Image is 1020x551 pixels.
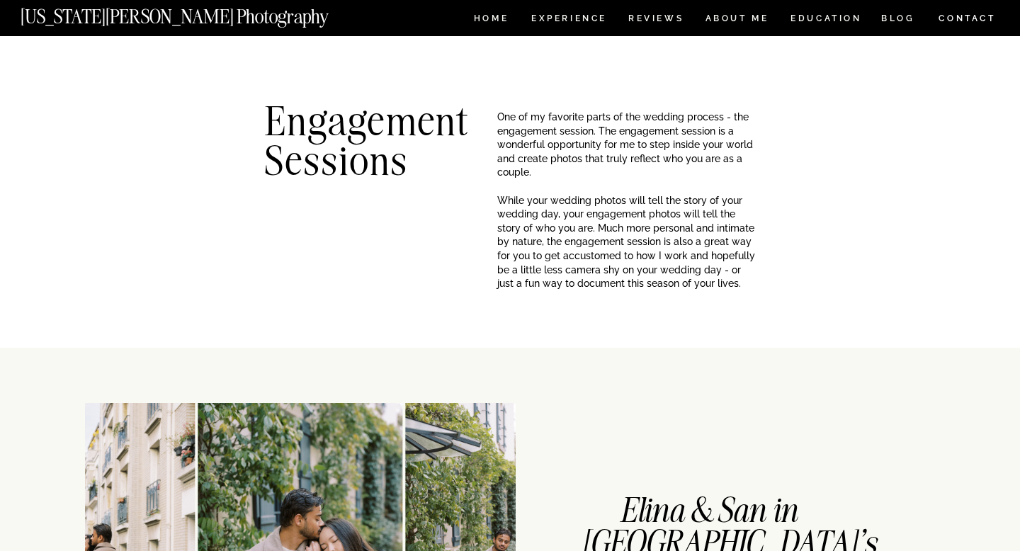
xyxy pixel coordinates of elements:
a: ABOUT ME [705,14,769,26]
a: HOME [471,14,511,26]
a: EDUCATION [789,14,863,26]
a: BLOG [881,14,915,26]
a: REVIEWS [628,14,681,26]
a: Experience [531,14,606,26]
h1: Engagement Sessions [265,101,475,163]
p: One of my favorite parts of the wedding process - the engagement session. The engagement session ... [497,110,756,222]
a: [US_STATE][PERSON_NAME] Photography [21,7,376,19]
a: CONTACT [938,11,997,26]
